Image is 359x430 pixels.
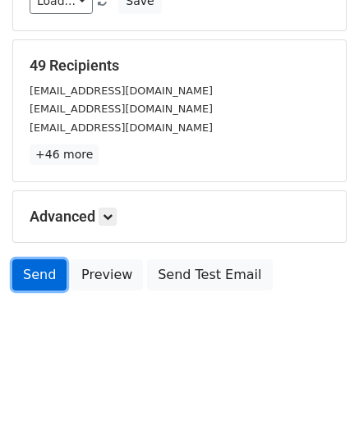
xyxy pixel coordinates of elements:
[30,57,329,75] h5: 49 Recipients
[71,259,143,290] a: Preview
[147,259,272,290] a: Send Test Email
[30,85,213,97] small: [EMAIL_ADDRESS][DOMAIN_NAME]
[30,121,213,134] small: [EMAIL_ADDRESS][DOMAIN_NAME]
[30,103,213,115] small: [EMAIL_ADDRESS][DOMAIN_NAME]
[277,351,359,430] iframe: Chat Widget
[30,208,329,226] h5: Advanced
[30,144,99,165] a: +46 more
[12,259,67,290] a: Send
